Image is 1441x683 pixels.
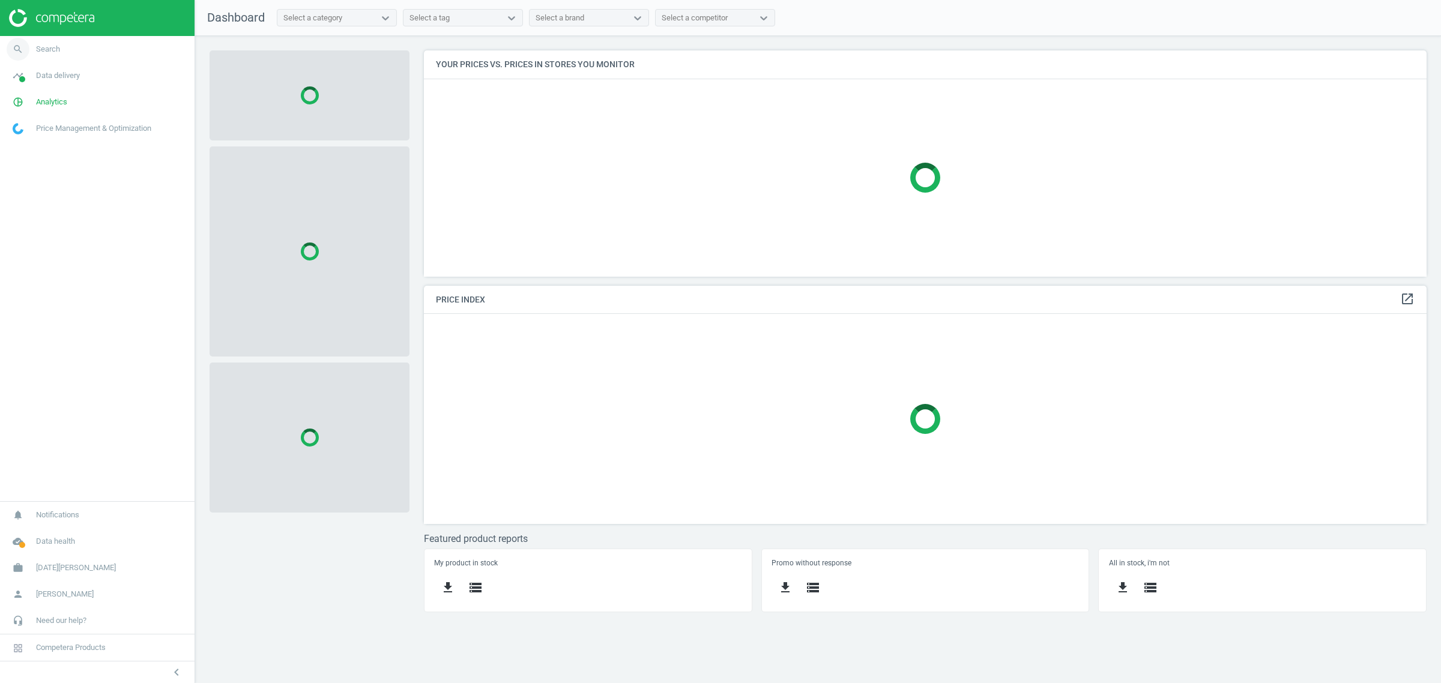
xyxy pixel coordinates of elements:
i: person [7,583,29,606]
div: Select a competitor [662,13,728,23]
button: get_app [434,574,462,602]
i: pie_chart_outlined [7,91,29,113]
button: storage [462,574,489,602]
div: Select a brand [536,13,584,23]
span: Data health [36,536,75,547]
button: storage [1137,574,1164,602]
i: get_app [778,580,793,595]
span: Price Management & Optimization [36,123,151,134]
button: chevron_left [162,664,192,680]
i: storage [1143,580,1158,595]
i: chevron_left [169,665,184,679]
span: [DATE][PERSON_NAME] [36,562,116,573]
i: open_in_new [1400,292,1415,306]
div: Select a tag [409,13,450,23]
i: notifications [7,504,29,526]
span: Dashboard [207,10,265,25]
h5: Promo without response [772,559,1079,567]
i: get_app [441,580,455,595]
i: search [7,38,29,61]
h5: All in stock, i'm not [1109,559,1416,567]
button: storage [799,574,827,602]
img: ajHJNr6hYgQAAAAASUVORK5CYII= [9,9,94,27]
i: storage [806,580,820,595]
h3: Featured product reports [424,533,1427,544]
span: Search [36,44,60,55]
i: get_app [1116,580,1130,595]
i: timeline [7,64,29,87]
span: Competera Products [36,642,106,653]
span: Notifications [36,510,79,520]
h5: My product in stock [434,559,742,567]
i: work [7,556,29,579]
i: storage [468,580,483,595]
i: cloud_done [7,530,29,553]
i: headset_mic [7,609,29,632]
a: open_in_new [1400,292,1415,307]
button: get_app [1109,574,1137,602]
img: wGWNvw8QSZomAAAAABJRU5ErkJggg== [13,123,23,134]
h4: Price Index [424,286,1427,314]
span: Data delivery [36,70,80,81]
div: Select a category [283,13,342,23]
button: get_app [772,574,799,602]
span: [PERSON_NAME] [36,589,94,600]
h4: Your prices vs. prices in stores you monitor [424,50,1427,79]
span: Need our help? [36,615,86,626]
span: Analytics [36,97,67,107]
